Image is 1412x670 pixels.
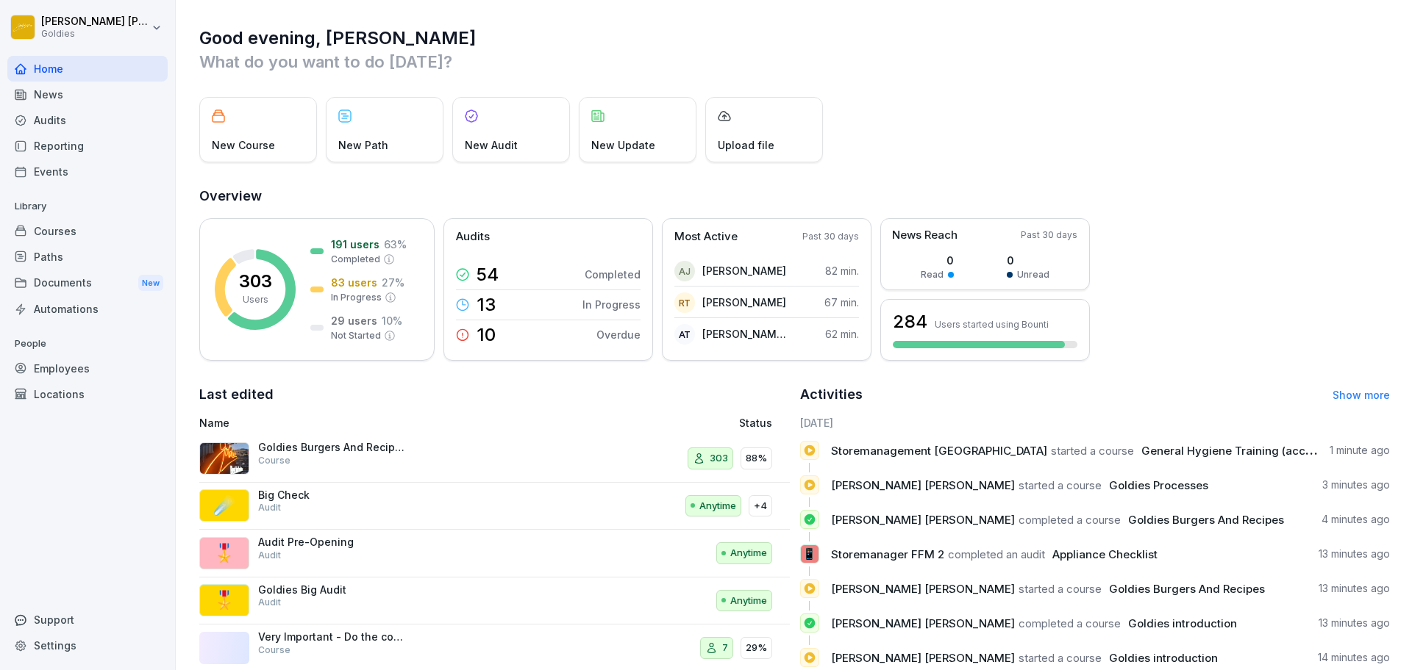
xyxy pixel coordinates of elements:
[331,253,380,266] p: Completed
[41,29,149,39] p: Goldies
[199,186,1390,206] h2: Overview
[1019,478,1102,492] span: started a course
[831,616,1015,630] span: [PERSON_NAME] [PERSON_NAME]
[1109,478,1208,492] span: Goldies Processes
[7,296,168,322] div: Automations
[1051,444,1134,458] span: started a course
[921,253,954,268] p: 0
[456,228,490,245] p: Audits
[802,544,816,564] p: 📱
[477,296,496,314] p: 13
[825,326,859,342] p: 62 min.
[7,607,168,633] div: Support
[199,530,790,577] a: 🎖️Audit Pre-OpeningAuditAnytime
[699,499,736,514] p: Anytime
[730,546,767,561] p: Anytime
[213,492,235,519] p: ☄️
[1019,616,1121,630] span: completed a course
[825,263,859,278] p: 82 min.
[199,435,790,483] a: Goldies Burgers And RecipesCourse30388%
[7,633,168,658] a: Settings
[831,513,1015,527] span: [PERSON_NAME] [PERSON_NAME]
[754,499,767,514] p: +4
[1109,651,1218,665] span: Goldies introduction
[596,327,641,342] p: Overdue
[718,137,774,153] p: Upload file
[258,536,405,549] p: Audit Pre-Opening
[331,291,382,304] p: In Progress
[1319,616,1390,630] p: 13 minutes ago
[7,218,168,244] a: Courses
[199,483,790,530] a: ☄️Big CheckAuditAnytime+4
[213,540,235,566] p: 🎖️
[585,267,641,282] p: Completed
[831,547,944,561] span: Storemanager FFM 2
[213,587,235,613] p: 🎖️
[477,326,496,344] p: 10
[746,451,767,466] p: 88%
[1322,478,1390,492] p: 3 minutes ago
[1319,581,1390,596] p: 13 minutes ago
[802,230,859,243] p: Past 30 days
[892,227,958,244] p: News Reach
[258,630,405,644] p: Very Important - Do the course!!!
[199,577,790,625] a: 🎖️Goldies Big AuditAuditAnytime
[7,332,168,356] p: People
[258,454,290,467] p: Course
[1318,650,1390,665] p: 14 minutes ago
[1019,513,1121,527] span: completed a course
[935,319,1049,330] p: Users started using Bounti
[702,295,786,310] p: [PERSON_NAME]
[331,275,377,290] p: 83 users
[582,297,641,312] p: In Progress
[739,415,772,431] p: Status
[893,309,927,334] h3: 284
[831,651,1015,665] span: [PERSON_NAME] [PERSON_NAME]
[710,451,728,466] p: 303
[1019,582,1102,596] span: started a course
[384,237,407,252] p: 63 %
[7,381,168,407] a: Locations
[1052,547,1158,561] span: Appliance Checklist
[7,270,168,297] a: DocumentsNew
[258,596,281,609] p: Audit
[258,583,405,597] p: Goldies Big Audit
[465,137,518,153] p: New Audit
[1330,443,1390,458] p: 1 minute ago
[800,384,863,405] h2: Activities
[831,478,1015,492] span: [PERSON_NAME] [PERSON_NAME]
[1007,253,1049,268] p: 0
[258,501,281,514] p: Audit
[239,273,272,290] p: 303
[1109,582,1265,596] span: Goldies Burgers And Recipes
[800,415,1391,431] h6: [DATE]
[1333,389,1390,401] a: Show more
[199,442,249,475] img: q57webtpjdb10dpomrq0869v.png
[7,56,168,82] a: Home
[702,326,787,342] p: [PERSON_NAME] Thathamangalath
[331,237,379,252] p: 191 users
[1128,616,1237,630] span: Goldies introduction
[7,159,168,184] a: Events
[746,641,767,655] p: 29%
[1319,547,1390,561] p: 13 minutes ago
[338,137,388,153] p: New Path
[7,356,168,381] a: Employees
[7,82,168,107] a: News
[948,547,1045,561] span: completed an audit
[199,50,1390,73] p: What do you want to do [DATE]?
[7,244,168,270] a: Paths
[831,444,1047,458] span: Storemanagement [GEOGRAPHIC_DATA]
[1141,444,1361,458] span: General Hygiene Training (acc LHMV §4)
[7,133,168,159] a: Reporting
[212,137,275,153] p: New Course
[1128,513,1284,527] span: Goldies Burgers And Recipes
[674,228,738,245] p: Most Active
[199,26,1390,50] h1: Good evening, [PERSON_NAME]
